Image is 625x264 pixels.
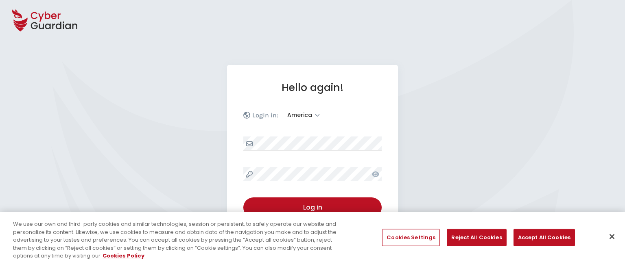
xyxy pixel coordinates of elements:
[514,229,575,246] button: Accept All Cookies
[243,81,382,94] h1: Hello again!
[603,228,621,246] button: Close
[382,229,440,246] button: Cookies Settings, Opens the preference center dialog
[103,252,144,260] a: More information about your privacy, opens in a new tab
[447,229,506,246] button: Reject All Cookies
[13,220,344,260] div: We use our own and third-party cookies and similar technologies, session or persistent, to safely...
[243,197,382,218] button: Log in
[252,111,278,119] p: Login in:
[249,203,376,212] div: Log in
